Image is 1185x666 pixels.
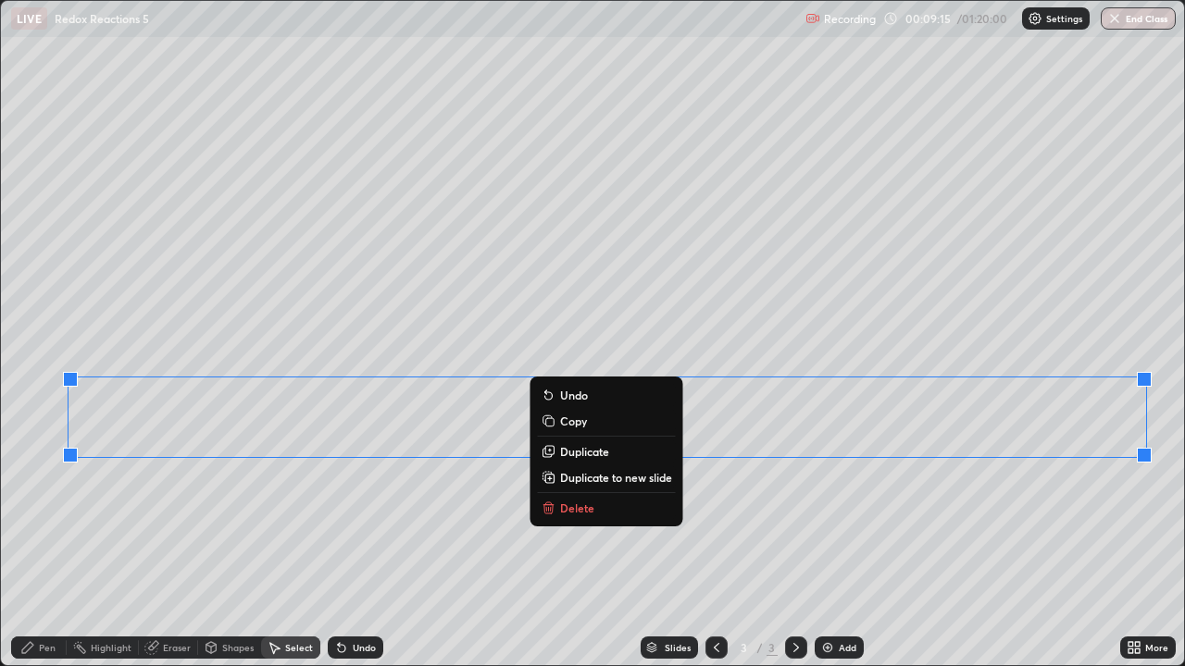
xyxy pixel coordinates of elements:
[665,643,691,652] div: Slides
[285,643,313,652] div: Select
[820,640,835,655] img: add-slide-button
[1101,7,1176,30] button: End Class
[353,643,376,652] div: Undo
[1145,643,1168,652] div: More
[824,12,876,26] p: Recording
[560,388,588,402] p: Undo
[560,444,609,459] p: Duplicate
[839,643,856,652] div: Add
[39,643,56,652] div: Pen
[757,642,763,653] div: /
[1028,11,1042,26] img: class-settings-icons
[222,643,254,652] div: Shapes
[538,466,676,488] button: Duplicate to new slide
[17,11,42,26] p: LIVE
[55,11,149,26] p: Redox Reactions 5
[538,497,676,519] button: Delete
[1107,11,1122,26] img: end-class-cross
[735,642,754,653] div: 3
[538,410,676,432] button: Copy
[560,413,587,428] p: Copy
[1046,14,1082,23] p: Settings
[538,440,676,462] button: Duplicate
[163,643,191,652] div: Eraser
[538,384,676,406] button: Undo
[560,500,594,515] p: Delete
[91,643,131,652] div: Highlight
[767,639,778,656] div: 3
[805,11,820,26] img: recording.375f2c34.svg
[560,470,672,485] p: Duplicate to new slide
